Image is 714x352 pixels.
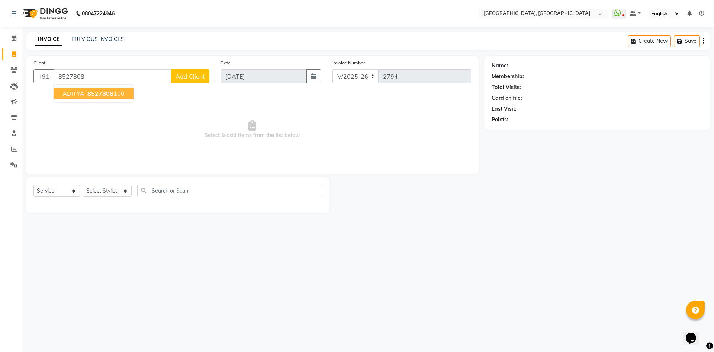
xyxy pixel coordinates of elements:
span: ADITYA [62,90,84,97]
a: PREVIOUS INVOICES [71,36,124,42]
input: Search or Scan [137,185,322,196]
span: Add Client [176,73,205,80]
label: Invoice Number [332,60,365,66]
ngb-highlight: 100 [86,90,125,97]
div: Name: [492,62,508,70]
button: Save [674,35,700,47]
b: 08047224946 [82,3,115,24]
button: Add Client [171,69,209,83]
input: Search by Name/Mobile/Email/Code [54,69,171,83]
span: 8527808 [87,90,113,97]
label: Date [221,60,231,66]
div: Last Visit: [492,105,517,113]
a: INVOICE [35,33,62,46]
div: Total Visits: [492,83,521,91]
button: +91 [33,69,54,83]
iframe: chat widget [683,322,707,345]
div: Membership: [492,73,524,80]
img: logo [19,3,70,24]
div: Card on file: [492,94,522,102]
button: Create New [628,35,671,47]
label: Client [33,60,45,66]
span: Select & add items from the list below [33,92,471,167]
div: Points: [492,116,508,124]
